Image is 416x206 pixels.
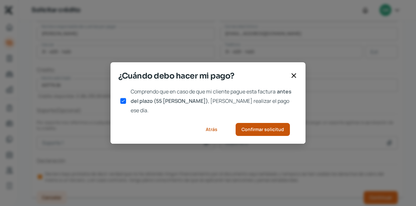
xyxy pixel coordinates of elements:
span: Confirmar solicitud [241,127,284,132]
span: Comprendo que en caso de que mi cliente pague esta factura [131,88,276,95]
span: ¿Cuándo debo hacer mi pago? [118,70,287,82]
span: , [PERSON_NAME] realizar el pago ese día. [131,97,289,114]
span: Atrás [206,127,217,132]
button: Confirmar solicitud [236,123,290,136]
button: Atrás [198,123,225,136]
